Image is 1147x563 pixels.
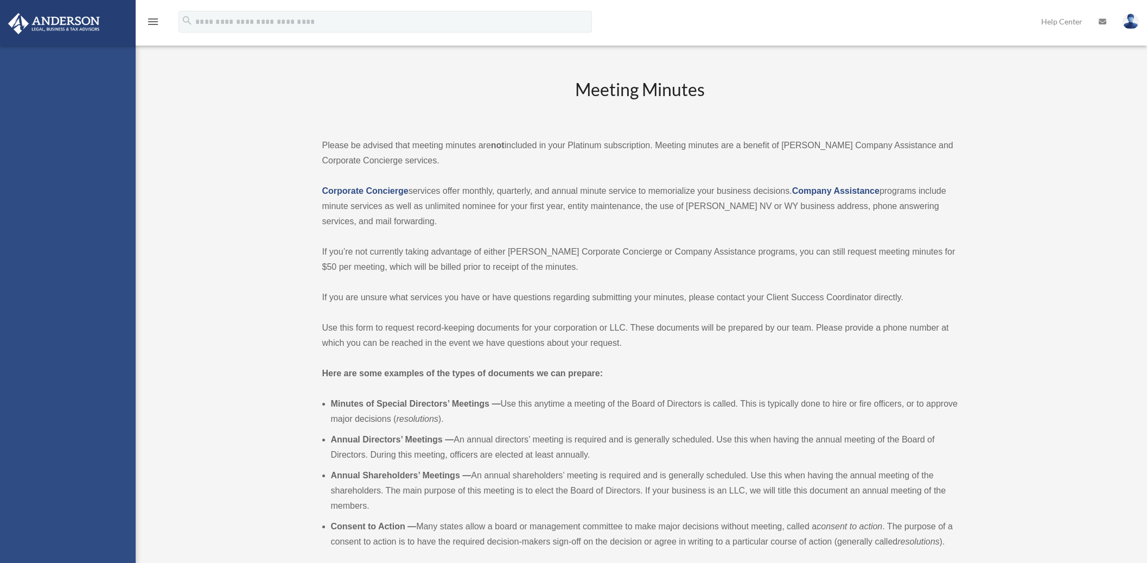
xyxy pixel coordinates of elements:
b: Consent to Action — [331,522,417,531]
em: resolutions [897,537,939,546]
em: consent to [817,522,857,531]
b: Annual Directors’ Meetings — [331,435,454,444]
a: Company Assistance [792,186,880,195]
li: Many states allow a board or management committee to make major decisions without meeting, called... [331,519,958,549]
img: Anderson Advisors Platinum Portal [5,13,103,34]
p: services offer monthly, quarterly, and annual minute service to memorialize your business decisio... [322,184,958,229]
a: menu [146,19,160,28]
p: Please be advised that meeting minutes are included in your Platinum subscription. Meeting minute... [322,138,958,168]
b: Minutes of Special Directors’ Meetings — [331,399,501,408]
b: Annual Shareholders’ Meetings — [331,471,471,480]
li: An annual directors’ meeting is required and is generally scheduled. Use this when having the ann... [331,432,958,463]
li: Use this anytime a meeting of the Board of Directors is called. This is typically done to hire or... [331,396,958,427]
em: action [859,522,883,531]
p: If you are unsure what services you have or have questions regarding submitting your minutes, ple... [322,290,958,305]
i: search [181,15,193,27]
a: Corporate Concierge [322,186,409,195]
strong: Here are some examples of the types of documents we can prepare: [322,369,603,378]
img: User Pic [1123,14,1139,29]
p: Use this form to request record-keeping documents for your corporation or LLC. These documents wi... [322,320,958,351]
li: An annual shareholders’ meeting is required and is generally scheduled. Use this when having the ... [331,468,958,514]
em: resolutions [396,414,438,423]
p: If you’re not currently taking advantage of either [PERSON_NAME] Corporate Concierge or Company A... [322,244,958,275]
h2: Meeting Minutes [322,78,958,123]
i: menu [146,15,160,28]
strong: not [491,141,505,150]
